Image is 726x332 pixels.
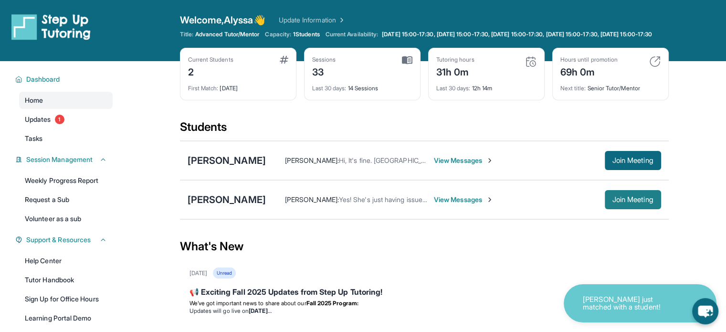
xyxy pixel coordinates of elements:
div: 31h 0m [436,64,474,79]
strong: [DATE] [249,307,271,314]
a: Home [19,92,113,109]
span: Current Availability: [326,31,378,38]
span: 1 Students [293,31,320,38]
div: 33 [312,64,336,79]
span: Support & Resources [26,235,91,245]
button: Session Management [22,155,107,164]
div: 2 [188,64,233,79]
a: Learning Portal Demo [19,310,113,327]
div: Senior Tutor/Mentor [560,79,661,92]
span: Hi, It's fine. [GEOGRAPHIC_DATA] is connected now. [339,156,496,164]
a: [DATE] 15:00-17:30, [DATE] 15:00-17:30, [DATE] 15:00-17:30, [DATE] 15:00-17:30, [DATE] 15:00-17:30 [380,31,654,38]
span: We’ve got important news to share about our [189,300,306,307]
div: [PERSON_NAME] [188,193,266,206]
div: 📢 Exciting Fall 2025 Updates from Step Up Tutoring! [189,286,659,300]
div: Sessions [312,56,336,64]
span: Last 30 days : [312,85,347,92]
img: card [402,56,412,64]
span: [PERSON_NAME] : [285,156,339,164]
span: Welcome, Alyssa 👋 [180,13,265,27]
a: Request a Sub [19,191,113,208]
button: chat-button [692,298,718,324]
img: Chevron-Right [486,157,494,164]
span: Home [25,96,43,105]
a: Update Information [279,15,346,25]
span: Title: [180,31,193,38]
div: [DATE] [188,79,288,92]
button: Dashboard [22,75,107,84]
div: Tutoring hours [436,56,474,64]
img: Chevron Right [336,15,346,25]
div: 69h 0m [560,64,618,79]
a: Updates1 [19,111,113,128]
button: Support & Resources [22,235,107,245]
a: Tasks [19,130,113,147]
span: [PERSON_NAME] : [285,195,339,203]
img: card [649,56,661,67]
span: Last 30 days : [436,85,471,92]
span: Tasks [25,134,42,143]
p: [PERSON_NAME] just matched with a student! [583,296,678,311]
div: What's New [180,225,669,268]
a: Volunteer as a sub [19,210,113,227]
span: 1 [55,115,64,124]
button: Join Meeting [605,151,661,170]
span: Join Meeting [612,158,653,163]
div: Students [180,119,669,140]
span: First Match : [188,85,219,92]
a: Tutor Handbook [19,271,113,289]
span: View Messages [434,156,494,165]
li: Updates will go live on [189,307,659,315]
span: Join Meeting [612,197,653,203]
div: Current Students [188,56,233,64]
span: Updates [25,115,51,124]
strong: Fall 2025 Program: [306,300,358,307]
button: Join Meeting [605,190,661,209]
a: Help Center [19,252,113,269]
img: Chevron-Right [486,196,494,203]
div: [DATE] [189,269,207,277]
span: Capacity: [265,31,291,38]
span: Dashboard [26,75,60,84]
span: Session Management [26,155,93,164]
a: Sign Up for Office Hours [19,290,113,308]
a: Weekly Progress Report [19,172,113,189]
span: [DATE] 15:00-17:30, [DATE] 15:00-17:30, [DATE] 15:00-17:30, [DATE] 15:00-17:30, [DATE] 15:00-17:30 [382,31,652,38]
div: 12h 14m [436,79,537,92]
div: 14 Sessions [312,79,412,92]
div: Unread [213,268,236,278]
img: card [525,56,537,67]
span: Advanced Tutor/Mentor [195,31,259,38]
span: View Messages [434,195,494,204]
div: [PERSON_NAME] [188,154,266,167]
div: Hours until promotion [560,56,618,64]
span: Yes! She's just having issues with connection [339,195,475,203]
img: card [280,56,288,64]
img: logo [11,13,91,40]
span: Next title : [560,85,586,92]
